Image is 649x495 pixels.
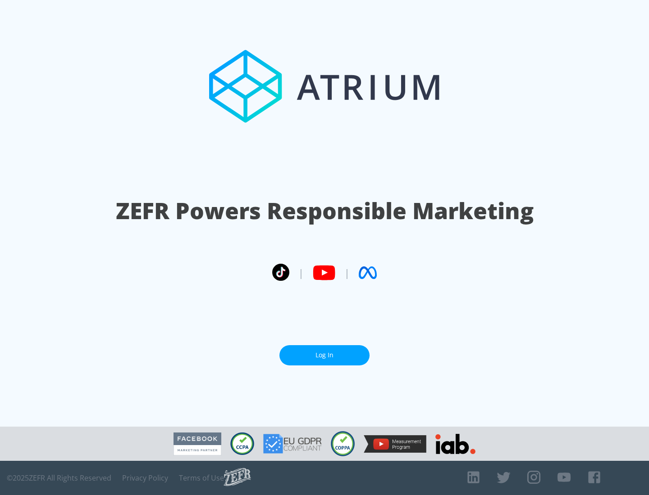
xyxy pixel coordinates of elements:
a: Privacy Policy [122,473,168,482]
img: COPPA Compliant [331,431,355,456]
a: Terms of Use [179,473,224,482]
span: | [344,266,350,279]
img: GDPR Compliant [263,434,322,454]
img: CCPA Compliant [230,432,254,455]
span: © 2025 ZEFR All Rights Reserved [7,473,111,482]
img: YouTube Measurement Program [364,435,426,453]
a: Log In [279,345,370,365]
h1: ZEFR Powers Responsible Marketing [116,195,534,226]
span: | [298,266,304,279]
img: IAB [435,434,475,454]
img: Facebook Marketing Partner [174,432,221,455]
